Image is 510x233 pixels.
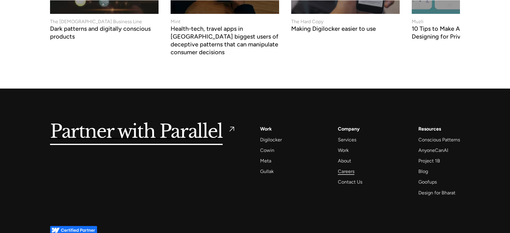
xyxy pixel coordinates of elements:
[418,157,440,165] a: Project 1B
[260,136,282,144] a: Digilocker
[338,167,354,175] a: Careers
[338,146,349,154] a: Work
[50,125,236,139] a: Partner with Parallel
[418,146,448,154] a: AnyoneCanAI
[260,146,274,154] a: Cowin
[418,189,455,197] a: Design for Bharat
[50,125,223,139] h5: Partner with Parallel
[338,157,351,165] a: About
[418,125,441,133] div: Resources
[418,136,460,144] a: Conscious Patterns
[50,18,142,25] div: The [DEMOGRAPHIC_DATA] Business Line
[260,167,274,175] a: Gullak
[338,178,362,186] a: Contact Us
[291,27,376,33] h3: Making Digilocker easier to use
[260,125,272,133] a: Work
[418,178,437,186] a: Goofups
[171,27,279,56] h3: Health-tech, travel apps in [GEOGRAPHIC_DATA] biggest users of deceptive patterns that can manipu...
[171,18,181,25] div: Mint
[338,125,360,133] a: Company
[418,167,428,175] a: Blog
[260,157,271,165] a: Meta
[338,136,356,144] a: Services
[412,18,423,25] div: Muzli
[291,18,323,25] div: The Hard Copy
[50,27,159,40] h3: Dark patterns and digitally conscious products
